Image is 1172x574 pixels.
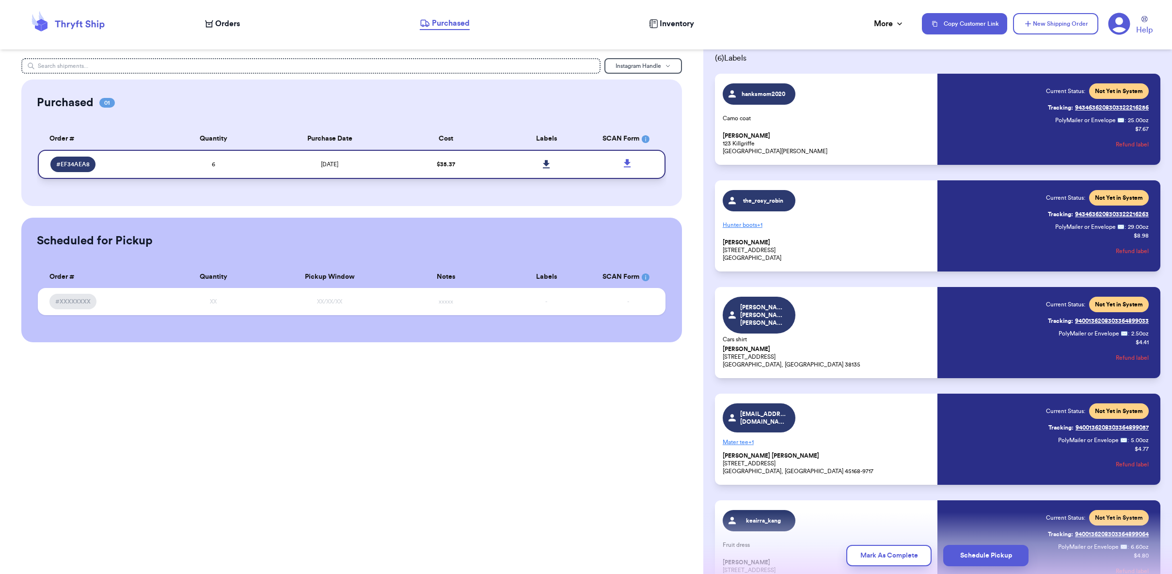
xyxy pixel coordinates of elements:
span: Orders [215,18,240,30]
span: XX/XX/XX [317,299,342,304]
span: : [1124,223,1126,231]
button: Refund label [1116,134,1149,155]
span: [PERSON_NAME] [723,132,770,140]
span: the_rosy_robin [740,197,786,205]
p: $ 8.98 [1134,232,1149,239]
span: - [627,299,629,304]
span: Not Yet in System [1095,514,1143,522]
span: Purchased [432,17,470,29]
span: #XXXXXXXX [55,298,91,305]
span: Instagram Handle [616,63,661,69]
span: Not Yet in System [1095,194,1143,202]
span: [PERSON_NAME].[PERSON_NAME].[PERSON_NAME] [740,303,786,327]
p: [STREET_ADDRESS] [GEOGRAPHIC_DATA], [GEOGRAPHIC_DATA] 38135 [723,345,932,368]
p: [STREET_ADDRESS] [GEOGRAPHIC_DATA], [GEOGRAPHIC_DATA] 45168-9717 [723,452,932,475]
p: Mater tee [723,434,932,450]
a: Tracking:9400136208303364899064 [1048,526,1149,542]
a: Tracking:9400136208303364899033 [1048,313,1149,329]
div: SCAN Form [602,134,654,144]
th: Purchase Date [264,128,396,150]
button: Refund label [1116,454,1149,475]
span: xxxxx [439,299,453,304]
button: Copy Customer Link [922,13,1007,34]
span: Current Status: [1046,194,1085,202]
th: Notes [396,266,496,288]
span: Tracking: [1048,424,1074,431]
th: Pickup Window [264,266,396,288]
span: $ 35.37 [437,161,455,167]
span: PolyMailer or Envelope ✉️ [1055,117,1124,123]
p: [STREET_ADDRESS] [GEOGRAPHIC_DATA] [723,239,932,262]
span: + 1 [748,439,754,445]
p: Cars shirt [723,335,932,343]
span: Help [1136,24,1153,36]
div: SCAN Form [602,272,654,282]
span: PolyMailer or Envelope ✉️ [1055,224,1124,230]
span: : [1128,330,1129,337]
p: 123 Killgriffe [GEOGRAPHIC_DATA][PERSON_NAME] [723,132,932,155]
span: [PERSON_NAME] [723,239,770,246]
button: Refund label [1116,347,1149,368]
span: # EF34AEA8 [56,160,90,168]
span: Inventory [660,18,694,30]
span: Tracking: [1048,530,1073,538]
p: $ 4.77 [1135,445,1149,453]
button: Refund label [1116,240,1149,262]
h2: Purchased [37,95,94,111]
th: Quantity [163,128,264,150]
span: : [1124,116,1126,124]
div: More [874,18,904,30]
a: Tracking:9434636208303322216256 [1048,100,1149,115]
span: [PERSON_NAME] [PERSON_NAME] [723,452,819,460]
th: Order # [38,128,163,150]
a: Tracking:9434636208303322216263 [1048,207,1149,222]
span: PolyMailer or Envelope ✉️ [1058,437,1127,443]
span: XX [210,299,217,304]
th: Cost [396,128,496,150]
span: Not Yet in System [1095,301,1143,308]
span: hanksmom2020 [740,90,786,98]
button: Mark As Complete [846,545,932,566]
p: Hunter boots [723,217,932,233]
span: Not Yet in System [1095,87,1143,95]
input: Search shipments... [21,58,601,74]
span: 25.00 oz [1128,116,1149,124]
p: $ 4.41 [1136,338,1149,346]
span: 01 [99,98,115,108]
span: [EMAIL_ADDRESS][DOMAIN_NAME] [740,410,786,426]
span: keairra_kang [740,517,786,525]
span: Current Status: [1046,301,1085,308]
span: PolyMailer or Envelope ✉️ [1059,331,1128,336]
th: Labels [496,266,596,288]
th: Labels [496,128,596,150]
button: Instagram Handle [604,58,682,74]
span: + 1 [757,222,762,228]
th: Order # [38,266,163,288]
span: ( 6 ) Labels [715,52,1160,64]
a: Help [1136,16,1153,36]
button: New Shipping Order [1013,13,1098,34]
a: Purchased [420,17,470,30]
a: Orders [205,18,240,30]
a: Inventory [649,18,694,30]
span: [PERSON_NAME] [723,346,770,353]
span: 29.00 oz [1128,223,1149,231]
a: Tracking:9400136208303364899057 [1048,420,1149,435]
th: Quantity [163,266,264,288]
span: - [545,299,547,304]
span: Tracking: [1048,210,1073,218]
p: $ 7.67 [1135,125,1149,133]
span: Current Status: [1046,407,1085,415]
button: Schedule Pickup [943,545,1029,566]
span: Tracking: [1048,104,1073,112]
span: : [1127,436,1129,444]
span: 5.00 oz [1131,436,1149,444]
span: Not Yet in System [1095,407,1143,415]
span: Current Status: [1046,87,1085,95]
span: 2.50 oz [1131,330,1149,337]
span: [DATE] [321,161,338,167]
span: 6 [212,161,215,167]
h2: Scheduled for Pickup [37,233,153,249]
span: Current Status: [1046,514,1085,522]
p: Camo coat [723,114,932,122]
